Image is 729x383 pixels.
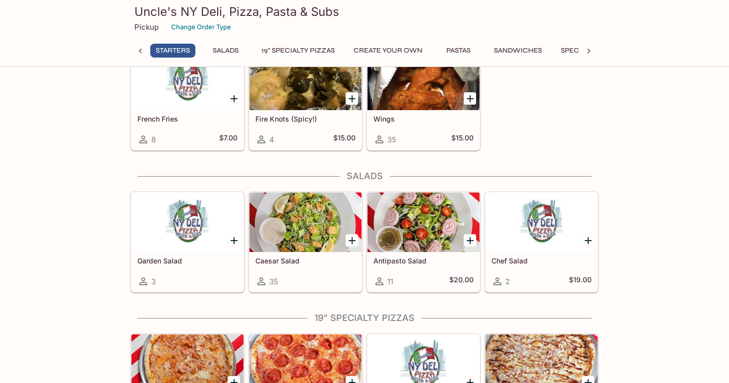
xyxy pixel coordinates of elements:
h5: $7.00 [219,133,238,145]
button: Pastas [436,44,481,58]
div: Antipasto Salad [367,192,480,252]
span: 35 [269,277,278,286]
h4: 19" Specialty Pizzas [130,313,599,323]
span: 3 [151,277,156,286]
div: Garden Salad [131,192,243,252]
button: Change Order Type [167,19,236,35]
div: Chef Salad [486,192,598,252]
a: Caesar Salad35 [249,192,362,292]
button: Add Garden Salad [228,234,240,247]
h5: French Fries [137,115,238,123]
a: French Fries8$7.00 [131,50,244,150]
button: Specialty Hoagies [555,44,636,58]
a: Garden Salad3 [131,192,244,292]
h5: Caesar Salad [255,256,356,265]
a: Antipasto Salad11$20.00 [367,192,480,292]
div: Caesar Salad [249,192,362,252]
h5: $19.00 [569,275,592,287]
span: 11 [387,277,393,286]
p: Pickup [134,22,159,32]
button: Add French Fries [228,92,240,105]
button: Add Caesar Salad [346,234,358,247]
h5: Antipasto Salad [373,256,474,265]
h5: $15.00 [451,133,474,145]
h5: Garden Salad [137,256,238,265]
h5: $20.00 [449,275,474,287]
h5: Chef Salad [491,256,592,265]
h3: Uncle's NY Deli, Pizza, Pasta & Subs [134,4,595,19]
span: 35 [387,135,396,144]
button: 19" Specialty Pizzas [256,44,340,58]
h5: Wings [373,115,474,123]
a: Fire Knots (Spicy!)4$15.00 [249,50,362,150]
button: Starters [150,44,195,58]
div: Wings [367,51,480,110]
span: 2 [505,277,510,286]
a: Chef Salad2$19.00 [485,192,598,292]
h5: Fire Knots (Spicy!) [255,115,356,123]
h5: $15.00 [333,133,356,145]
span: 8 [151,135,156,144]
h4: Salads [130,171,599,182]
button: Add Fire Knots (Spicy!) [346,92,358,105]
button: Salads [203,44,248,58]
button: Add Wings [464,92,476,105]
button: Add Antipasto Salad [464,234,476,247]
button: Create Your Own [348,44,428,58]
span: 4 [269,135,274,144]
a: Wings35$15.00 [367,50,480,150]
div: French Fries [131,51,243,110]
div: Fire Knots (Spicy!) [249,51,362,110]
button: Sandwiches [488,44,547,58]
button: Add Chef Salad [582,234,594,247]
